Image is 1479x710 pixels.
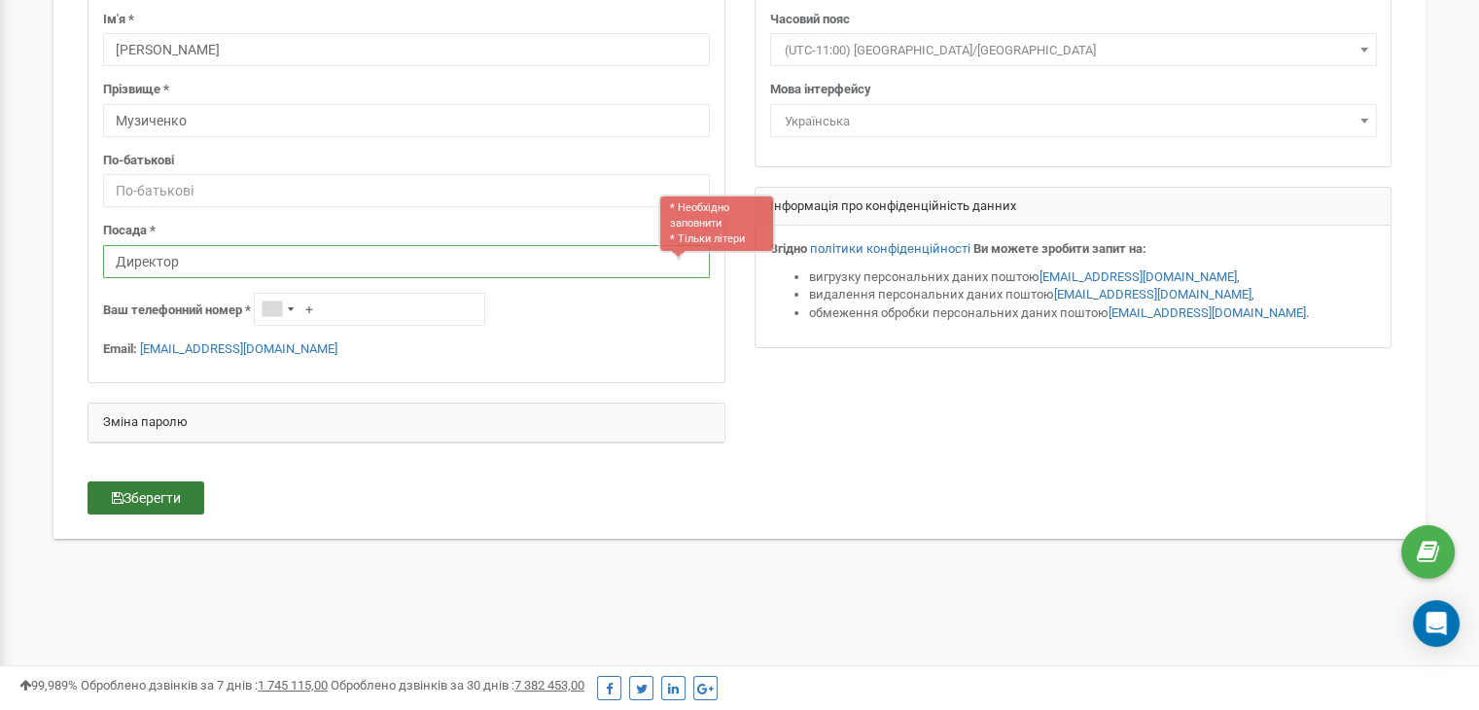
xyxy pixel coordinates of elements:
[88,481,204,515] button: Зберегти
[258,678,328,692] u: 1 745 115,00
[103,174,710,207] input: По-батькові
[770,241,807,256] strong: Згідно
[658,195,775,252] div: * Необхідно заповнити * Тільки літери
[770,104,1377,137] span: Українська
[777,37,1370,64] span: (UTC-11:00) Pacific/Midway
[770,11,850,29] label: Часовий пояс
[777,108,1370,135] span: Українська
[1054,287,1251,302] a: [EMAIL_ADDRESS][DOMAIN_NAME]
[103,81,169,99] label: Прізвище *
[1109,305,1306,320] a: [EMAIL_ADDRESS][DOMAIN_NAME]
[140,341,337,356] a: [EMAIL_ADDRESS][DOMAIN_NAME]
[756,188,1391,227] div: Інформація про конфіденційність данних
[810,241,970,256] a: політики конфіденційності
[103,104,710,137] input: Прізвище
[255,294,299,325] div: Telephone country code
[88,404,724,443] div: Зміна паролю
[770,33,1377,66] span: (UTC-11:00) Pacific/Midway
[103,222,156,240] label: Посада *
[103,33,710,66] input: Ім'я
[103,302,251,320] label: Ваш телефонний номер *
[81,678,328,692] span: Оброблено дзвінків за 7 днів :
[103,341,137,356] strong: Email:
[809,268,1377,287] li: вигрузку персональних даних поштою ,
[1413,600,1460,647] div: Open Intercom Messenger
[103,245,710,278] input: Посада
[770,81,871,99] label: Мова інтерфейсу
[103,11,134,29] label: Ім'я *
[103,152,174,170] label: По-батькові
[331,678,584,692] span: Оброблено дзвінків за 30 днів :
[1039,269,1237,284] a: [EMAIL_ADDRESS][DOMAIN_NAME]
[809,286,1377,304] li: видалення персональних даних поштою ,
[254,293,485,326] input: +1-800-555-55-55
[973,241,1146,256] strong: Ви можете зробити запит на:
[514,678,584,692] u: 7 382 453,00
[19,678,78,692] span: 99,989%
[809,304,1377,323] li: обмеження обробки персональних даних поштою .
